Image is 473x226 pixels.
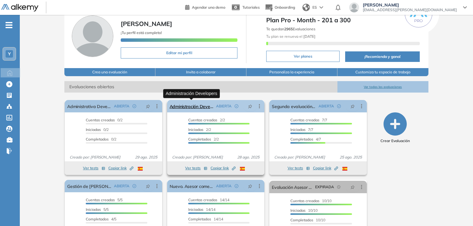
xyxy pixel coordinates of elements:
span: Cuentas creadas [290,118,319,122]
span: ABIERTA [114,183,129,189]
span: Completados [86,137,109,141]
button: pushpin [346,101,359,111]
span: Cuentas creadas [290,198,319,203]
button: Ver tests [288,164,310,172]
span: pushpin [350,104,355,109]
span: Copiar link [210,165,236,171]
span: 2/2 [188,127,211,132]
span: Completados [86,217,109,221]
button: Personaliza la experiencia [246,68,337,76]
span: 0/2 [86,127,109,132]
span: 14/14 [188,207,215,212]
a: Evaluación Asesor Comercial [272,181,312,193]
span: 4/7 [290,137,321,141]
button: Customiza tu espacio de trabajo [337,68,428,76]
div: Administración Developers [163,89,220,98]
span: Plan Pro - Month - 201 a 300 [266,15,419,25]
span: Onboarding [275,5,295,10]
span: field-time [337,185,341,189]
span: 14/14 [188,217,223,221]
span: ABIERTA [114,103,129,109]
span: 14/14 [188,198,229,202]
button: Copiar link [108,164,133,172]
span: check-circle [337,104,341,108]
span: pushpin [350,185,355,189]
span: Cuentas creadas [86,198,115,202]
span: Iniciadas [86,127,101,132]
span: Crear Evaluación [380,138,410,144]
span: Tutoriales [242,5,260,10]
button: ¡Recomienda y gana! [345,51,419,62]
span: 10/10 [290,198,332,203]
span: [PERSON_NAME] [121,20,172,28]
span: Creado por: [PERSON_NAME] [272,154,328,160]
span: EXPIRADA [315,184,334,190]
span: ABIERTA [216,183,232,189]
button: pushpin [141,101,155,111]
span: check-circle [235,184,238,188]
span: Iniciadas [188,127,203,132]
span: 25 ago. 2025 [337,154,364,160]
span: 10/10 [290,208,318,213]
span: pushpin [146,184,150,189]
img: ESP [138,167,143,171]
span: 29 ago. 2025 [132,154,160,160]
img: world [302,4,310,11]
span: Copiar link [313,165,338,171]
span: 0/2 [86,137,116,141]
button: pushpin [243,101,257,111]
button: pushpin [243,181,257,191]
span: 5/5 [86,198,123,202]
img: ESP [240,167,245,171]
button: Editar mi perfil [121,47,237,59]
span: [EMAIL_ADDRESS][PERSON_NAME][DOMAIN_NAME] [363,7,457,12]
span: 0/2 [86,118,123,122]
img: Foto de perfil [72,15,113,57]
span: 28 ago. 2025 [235,154,262,160]
a: Administración Developers [170,100,214,112]
button: pushpin [346,182,359,192]
span: 4/5 [86,217,116,221]
span: Creado por: [PERSON_NAME] [170,154,225,160]
span: [PERSON_NAME] [363,2,457,7]
span: Completados [188,217,211,221]
span: ABIERTA [216,103,232,109]
span: Evaluaciones abiertas [64,81,337,93]
span: ES [312,5,317,10]
span: ¡Tu perfil está completo! [121,30,162,35]
a: Administrativa Developers. [67,100,111,112]
b: [DATE] [302,34,315,39]
button: Ver todas las evaluaciones [337,81,428,93]
span: Iniciadas [188,207,203,212]
span: ABIERTA [319,103,334,109]
span: Cuentas creadas [86,118,115,122]
button: Copiar link [313,164,338,172]
span: Tu plan se renueva el [266,34,315,39]
span: pushpin [248,104,252,109]
button: Ver tests [185,164,207,172]
img: arrow [319,6,323,9]
i: - [6,24,12,26]
a: Nuevo. Asesor comercial [170,180,214,192]
b: 2965 [284,27,293,31]
span: 7/7 [290,127,313,132]
span: Completados [290,218,313,222]
span: Creado por: [PERSON_NAME] [67,154,123,160]
span: Completados [290,137,313,141]
button: Ver planes [266,51,340,62]
span: Cuentas creadas [188,198,217,202]
button: Invita a colaborar [155,68,246,76]
span: Completados [188,137,211,141]
span: 7/7 [290,118,327,122]
a: Segunda evaluación - Asesor Comercial. [272,100,316,112]
span: pushpin [248,184,252,189]
a: Agendar una demo [185,3,225,11]
img: ESP [342,167,347,171]
span: 10/10 [290,218,325,222]
a: Gestión de [PERSON_NAME]. [67,180,111,192]
span: check-circle [235,104,238,108]
button: Ver tests [83,164,105,172]
img: Logo [1,4,38,12]
span: check-circle [132,184,136,188]
button: Onboarding [265,1,295,14]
